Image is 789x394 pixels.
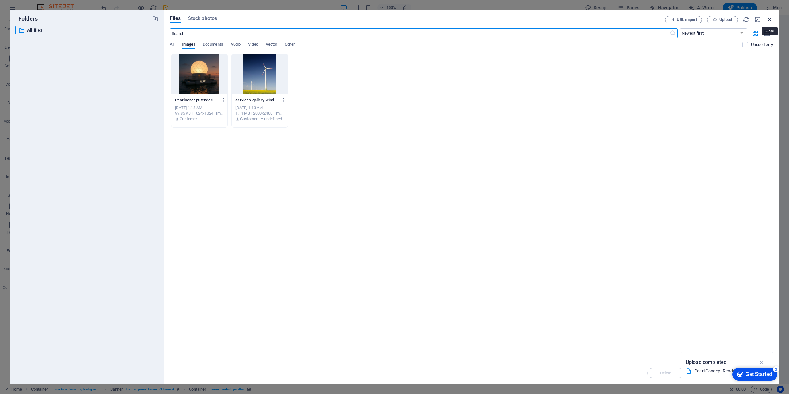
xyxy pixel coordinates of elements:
[694,368,754,375] div: Pearl Concept Rendering.jpg
[152,15,159,22] i: Create new folder
[175,97,218,103] p: PearlConceptRendering-B15cEuyisVhNcmdeSN56AQ.jpg
[175,111,224,116] div: 99.85 KB | 1024x1024 | image/jpeg
[248,41,258,49] span: Video
[264,116,282,122] p: undefined
[235,105,284,111] div: [DATE] 1:13 AM
[707,16,738,23] button: Upload
[285,41,295,49] span: Other
[27,27,147,34] p: All files
[5,3,50,16] div: Get Started 5 items remaining, 0% complete
[677,18,697,22] span: URL import
[182,41,195,49] span: Images
[719,18,732,22] span: Upload
[180,116,197,122] p: Customer
[170,28,669,38] input: Search
[170,15,181,22] span: Files
[686,358,726,366] p: Upload completed
[743,16,750,23] i: Reload
[188,15,217,22] span: Stock photos
[203,41,223,49] span: Documents
[18,7,45,12] div: Get Started
[235,111,284,116] div: 1.11 MB | 2000x2400 | image/jpeg
[46,1,52,7] div: 5
[235,116,284,122] div: By: Customer | Folder: undefined
[15,26,16,34] div: ​
[754,16,761,23] i: Minimize
[266,41,278,49] span: Vector
[751,42,773,47] p: Unused only
[15,15,38,23] p: Folders
[175,105,224,111] div: [DATE] 1:13 AM
[235,97,279,103] p: services-gallery-wind-mill-wind-energy-TPT8uR5mOH7pzFUp4gkULA.jpg
[231,41,241,49] span: Audio
[240,116,257,122] p: Customer
[665,16,702,23] button: URL import
[170,41,174,49] span: All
